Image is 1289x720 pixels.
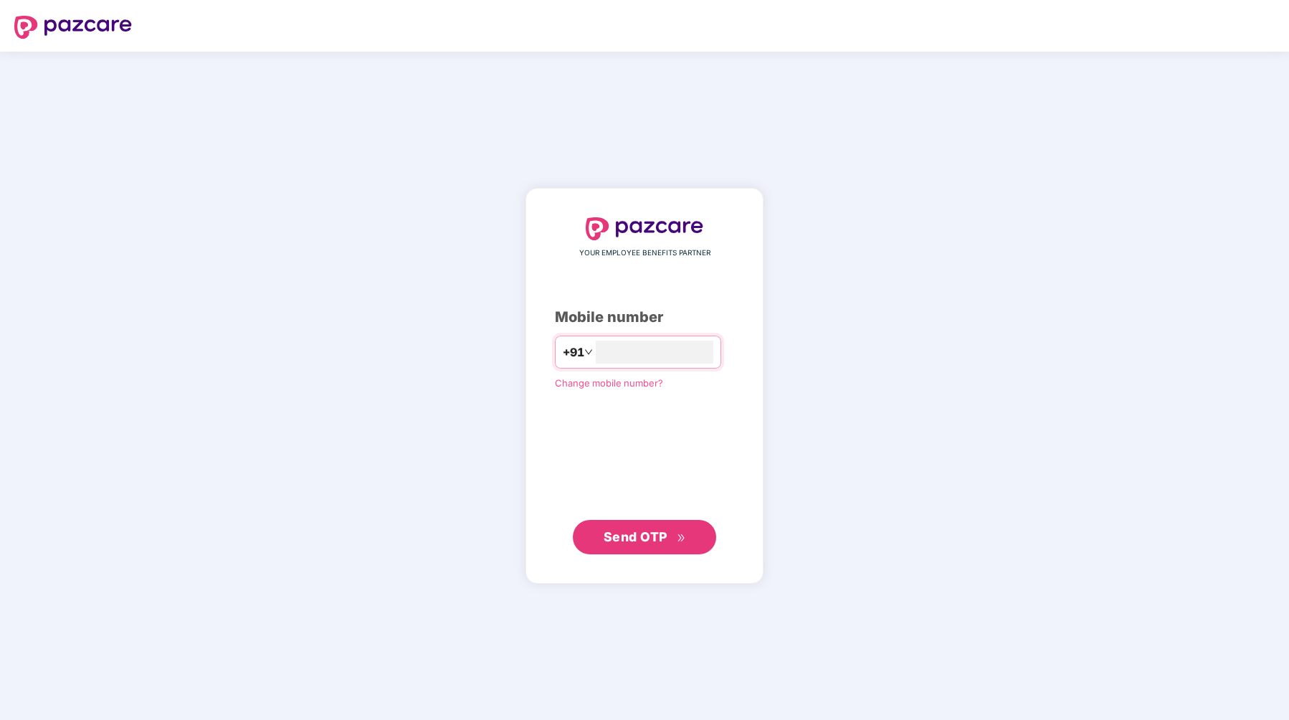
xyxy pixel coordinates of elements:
span: Send OTP [604,529,667,544]
button: Send OTPdouble-right [573,520,716,554]
a: Change mobile number? [555,377,663,389]
span: YOUR EMPLOYEE BENEFITS PARTNER [579,247,710,259]
img: logo [14,16,132,39]
img: logo [586,217,703,240]
span: double-right [677,534,686,543]
span: +91 [563,344,584,361]
div: Mobile number [555,306,734,328]
span: down [584,348,593,356]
